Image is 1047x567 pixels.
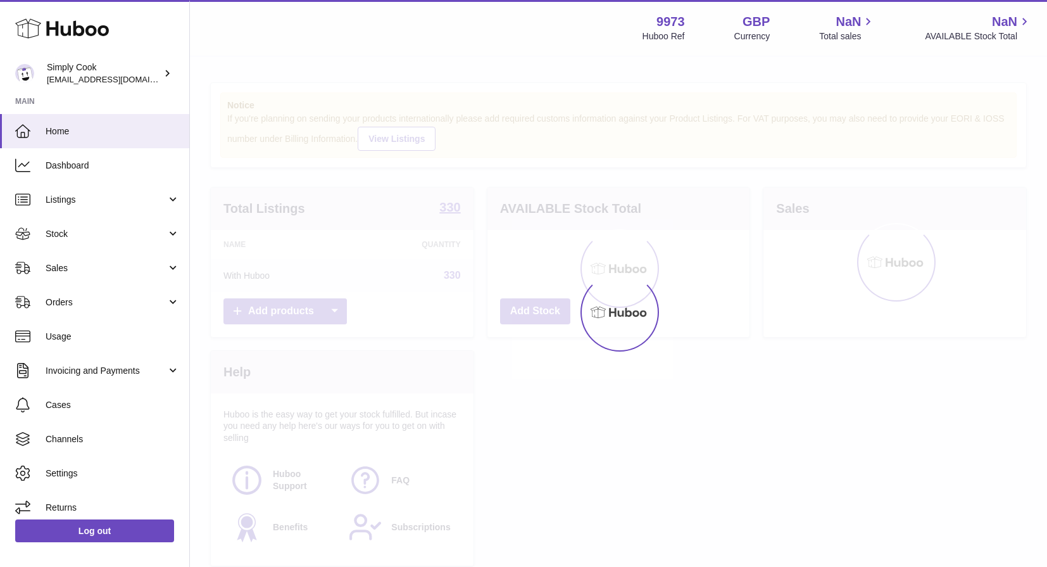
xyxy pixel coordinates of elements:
span: Dashboard [46,160,180,172]
span: NaN [836,13,861,30]
span: NaN [992,13,1017,30]
span: Usage [46,331,180,343]
span: Sales [46,262,166,274]
span: Orders [46,296,166,309]
span: Channels [46,433,180,445]
strong: 9973 [656,13,685,30]
div: Simply Cook [47,61,161,86]
a: Log out [15,519,174,542]
a: NaN Total sales [819,13,875,42]
span: Stock [46,228,166,240]
span: [EMAIL_ADDRESS][DOMAIN_NAME] [47,74,186,84]
img: tech@simplycook.com [15,64,34,83]
span: AVAILABLE Stock Total [925,30,1032,42]
span: Returns [46,502,180,514]
div: Huboo Ref [643,30,685,42]
span: Cases [46,399,180,411]
div: Currency [734,30,770,42]
span: Invoicing and Payments [46,365,166,377]
span: Home [46,125,180,137]
span: Listings [46,194,166,206]
span: Total sales [819,30,875,42]
strong: GBP [743,13,770,30]
a: NaN AVAILABLE Stock Total [925,13,1032,42]
span: Settings [46,468,180,480]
